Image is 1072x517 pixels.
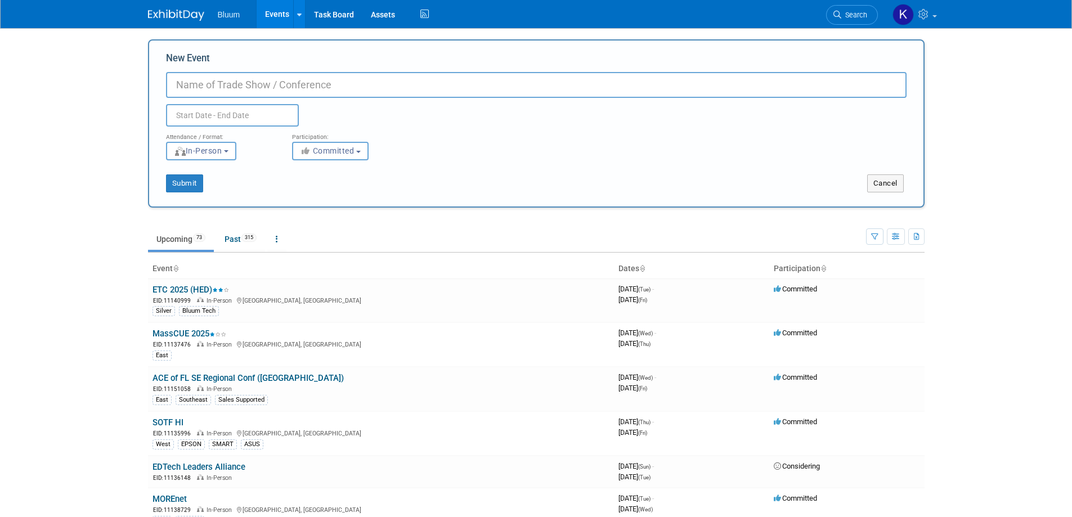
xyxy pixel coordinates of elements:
a: EDTech Leaders Alliance [152,462,245,472]
div: [GEOGRAPHIC_DATA], [GEOGRAPHIC_DATA] [152,295,609,305]
a: Search [826,5,878,25]
span: Search [841,11,867,19]
img: In-Person Event [197,385,204,391]
span: [DATE] [618,428,647,437]
input: Name of Trade Show / Conference [166,72,907,98]
span: In-Person [207,474,235,482]
div: [GEOGRAPHIC_DATA], [GEOGRAPHIC_DATA] [152,505,609,514]
div: SMART [209,439,237,449]
span: - [652,494,654,502]
a: ETC 2025 (HED) [152,285,229,295]
span: - [652,417,654,426]
span: In-Person [207,297,235,304]
span: (Thu) [638,419,651,425]
th: Participation [769,259,925,278]
div: [GEOGRAPHIC_DATA], [GEOGRAPHIC_DATA] [152,428,609,438]
span: In-Person [207,430,235,437]
th: Dates [614,259,769,278]
span: EID: 11140999 [153,298,195,304]
a: SOTF HI [152,417,183,428]
img: In-Person Event [197,430,204,435]
img: In-Person Event [197,474,204,480]
span: - [654,329,656,337]
span: (Wed) [638,375,653,381]
span: (Sun) [638,464,651,470]
span: In-Person [207,506,235,514]
span: [DATE] [618,473,651,481]
div: ASUS [241,439,263,449]
span: (Thu) [638,341,651,347]
span: [DATE] [618,285,654,293]
span: [DATE] [618,494,654,502]
span: EID: 11136148 [153,475,195,481]
span: [DATE] [618,373,656,381]
span: In-Person [207,341,235,348]
div: Sales Supported [215,395,268,405]
img: ExhibitDay [148,10,204,21]
img: In-Person Event [197,297,204,303]
span: (Tue) [638,496,651,502]
button: Committed [292,142,369,160]
span: (Tue) [638,474,651,480]
div: [GEOGRAPHIC_DATA], [GEOGRAPHIC_DATA] [152,339,609,349]
button: In-Person [166,142,236,160]
button: Submit [166,174,203,192]
span: (Wed) [638,330,653,336]
span: [DATE] [618,329,656,337]
span: Committed [774,417,817,426]
span: [DATE] [618,462,654,470]
span: - [652,462,654,470]
span: EID: 11151058 [153,386,195,392]
div: Bluum Tech [179,306,219,316]
span: [DATE] [618,505,653,513]
span: (Fri) [638,430,647,436]
span: Considering [774,462,820,470]
label: New Event [166,52,210,69]
span: [DATE] [618,339,651,348]
div: Participation: [292,127,401,141]
span: (Fri) [638,385,647,392]
div: Southeast [176,395,211,405]
span: Bluum [218,10,240,19]
span: [DATE] [618,417,654,426]
div: East [152,350,172,361]
span: - [652,285,654,293]
input: Start Date - End Date [166,104,299,127]
a: ACE of FL SE Regional Conf ([GEOGRAPHIC_DATA]) [152,373,344,383]
span: Committed [774,285,817,293]
span: - [654,373,656,381]
div: Attendance / Format: [166,127,275,141]
span: (Wed) [638,506,653,512]
button: Cancel [867,174,904,192]
img: Kellie Noller [892,4,914,25]
img: In-Person Event [197,506,204,512]
span: Committed [300,146,355,155]
a: MassCUE 2025 [152,329,226,339]
span: Committed [774,329,817,337]
img: In-Person Event [197,341,204,347]
div: EPSON [178,439,205,449]
div: East [152,395,172,405]
a: Sort by Event Name [173,264,178,273]
span: EID: 11138729 [153,507,195,513]
span: Committed [774,373,817,381]
span: [DATE] [618,295,647,304]
span: 73 [193,233,205,242]
a: Sort by Participation Type [820,264,826,273]
a: Upcoming73 [148,228,214,250]
span: In-Person [174,146,222,155]
span: 315 [241,233,257,242]
span: EID: 11135996 [153,430,195,437]
span: Committed [774,494,817,502]
a: Past315 [216,228,265,250]
span: (Fri) [638,297,647,303]
th: Event [148,259,614,278]
a: MOREnet [152,494,187,504]
div: West [152,439,174,449]
span: [DATE] [618,384,647,392]
span: EID: 11137476 [153,341,195,348]
span: (Tue) [638,286,651,293]
a: Sort by Start Date [639,264,645,273]
div: Silver [152,306,175,316]
span: In-Person [207,385,235,393]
